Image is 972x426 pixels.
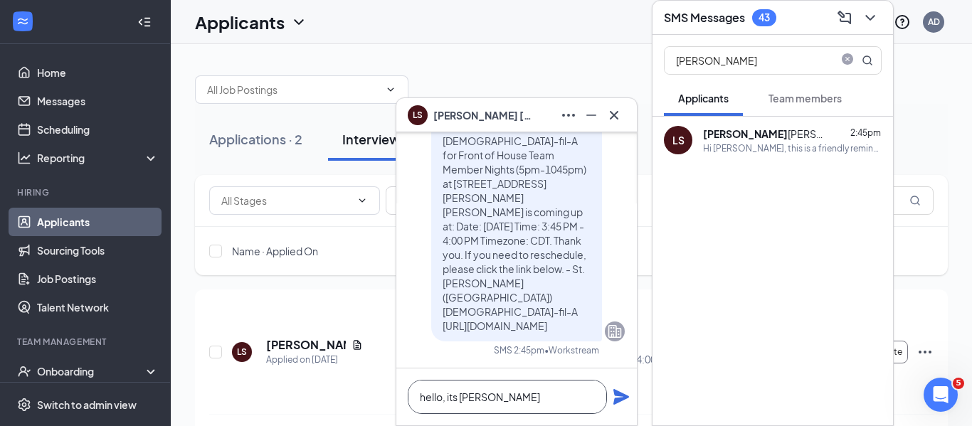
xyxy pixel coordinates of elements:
span: Applicants [678,92,729,105]
div: Hiring [17,186,156,198]
h1: Applicants [195,10,285,34]
svg: Minimize [583,107,600,124]
a: Home [37,58,159,87]
button: Cross [603,104,625,127]
div: SMS 2:45pm [494,344,544,356]
h3: SMS Messages [664,10,745,26]
span: [PERSON_NAME] [PERSON_NAME] [433,107,533,123]
svg: Plane [613,388,630,405]
button: Minimize [580,104,603,127]
b: [PERSON_NAME] [703,127,788,140]
a: Scheduling [37,115,159,144]
div: AD [928,16,940,28]
div: Hi [PERSON_NAME], this is a friendly reminder. Your interview with [DEMOGRAPHIC_DATA]-fil-A for F... [703,142,882,154]
div: Team Management [17,336,156,348]
input: All Stages [221,193,351,208]
input: Search applicant [665,47,833,74]
a: Applicants [37,208,159,236]
div: Onboarding [37,364,147,378]
svg: Document [352,339,363,351]
span: Name · Applied On [232,244,318,258]
div: LS [672,133,685,147]
span: close-circle [839,53,856,65]
button: ComposeMessage [833,6,856,29]
h5: [PERSON_NAME] [266,337,346,353]
div: Applications · 2 [209,130,302,148]
span: close-circle [839,53,856,68]
svg: Cross [606,107,623,124]
svg: Ellipses [560,107,577,124]
button: Ellipses [557,104,580,127]
textarea: hello, its [PERSON_NAME] [408,380,607,414]
svg: MagnifyingGlass [862,55,873,66]
input: All Job Postings [207,82,379,97]
div: 43 [759,11,770,23]
a: Sourcing Tools [37,236,159,265]
span: Hi [PERSON_NAME], this is a friendly reminder. Your interview with [DEMOGRAPHIC_DATA]-fil-A for F... [443,92,586,332]
svg: QuestionInfo [894,14,911,31]
iframe: Intercom live chat [924,378,958,412]
svg: WorkstreamLogo [16,14,30,28]
div: Applied on [DATE] [266,353,363,367]
span: • Workstream [544,344,599,356]
span: 2:45pm [850,127,881,138]
button: ChevronDown [859,6,882,29]
svg: UserCheck [17,364,31,378]
svg: ChevronDown [862,9,879,26]
div: LS [237,346,247,358]
a: Talent Network [37,293,159,321]
div: Interviews · 1 [342,130,420,148]
span: 5 [953,378,964,389]
div: Switch to admin view [37,398,137,412]
svg: ChevronDown [290,14,307,31]
a: Messages [37,87,159,115]
a: Job Postings [37,265,159,293]
svg: ComposeMessage [836,9,853,26]
svg: Collapse [137,15,152,29]
svg: MagnifyingGlass [909,195,921,206]
div: [PERSON_NAME] [703,127,831,141]
svg: Company [606,323,623,340]
div: Reporting [37,151,159,165]
svg: Ellipses [916,344,934,361]
svg: Settings [17,398,31,412]
span: Team members [768,92,842,105]
svg: ChevronDown [385,84,396,95]
button: Filter Filters [386,186,458,215]
svg: Analysis [17,151,31,165]
svg: ChevronDown [356,195,368,206]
